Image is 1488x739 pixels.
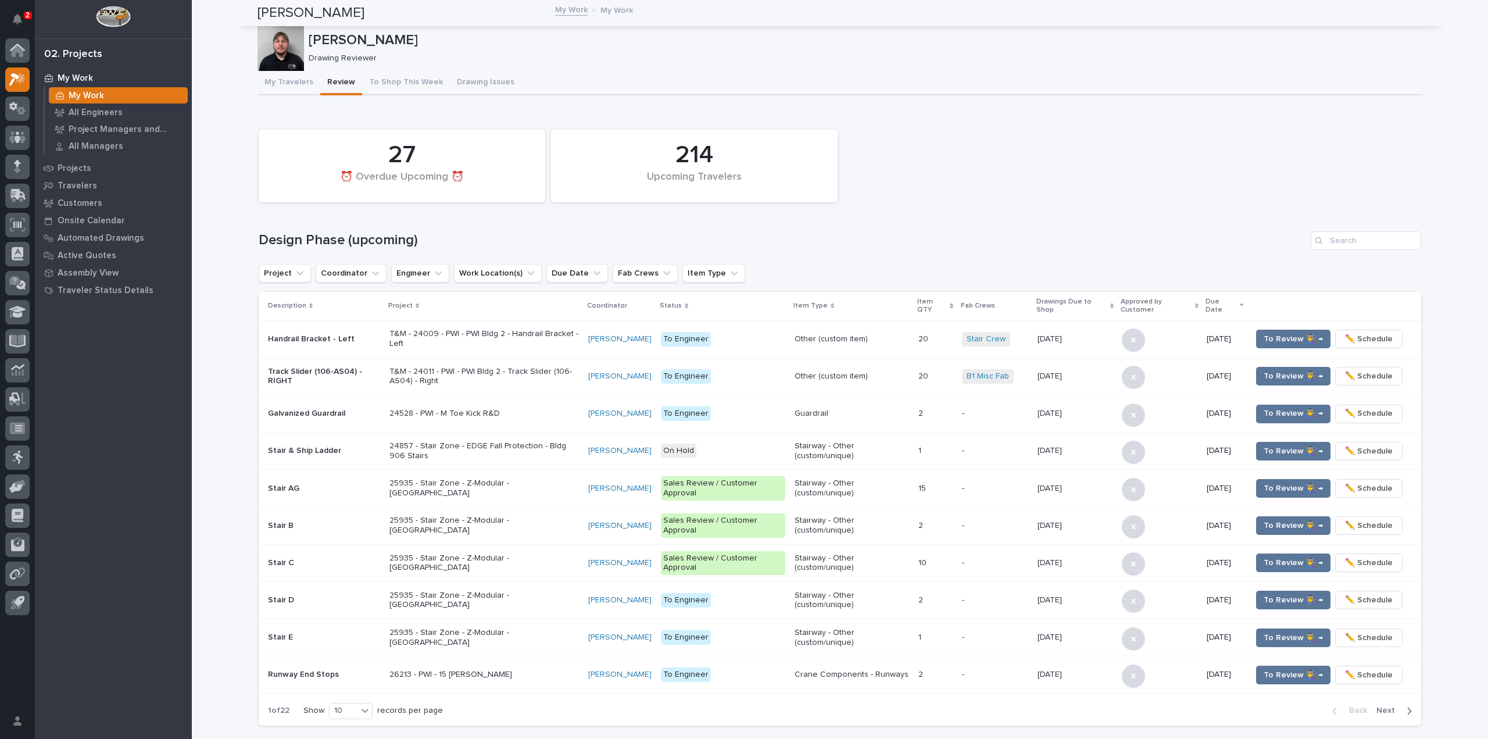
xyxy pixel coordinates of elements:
[1038,593,1064,605] p: [DATE]
[1038,556,1064,568] p: [DATE]
[661,444,696,458] div: On Hold
[1256,629,1330,647] button: To Review 👨‍🏭 →
[259,470,1421,507] tr: Stair AG25935 - Stair Zone - Z-Modular - [GEOGRAPHIC_DATA][PERSON_NAME] Sales Review / Customer A...
[309,53,1414,63] p: Drawing Reviewer
[259,581,1421,619] tr: Stair D25935 - Stair Zone - Z-Modular - [GEOGRAPHIC_DATA][PERSON_NAME] To EngineerStairway - Othe...
[259,264,311,283] button: Project
[967,372,1009,381] a: B1 Misc Fab
[661,332,711,347] div: To Engineer
[1256,330,1330,348] button: To Review 👨‍🏭 →
[257,71,320,95] button: My Travelers
[316,264,387,283] button: Coordinator
[962,670,1028,680] p: -
[1206,295,1237,317] p: Due Date
[795,628,909,648] p: Stairway - Other (custom/unique)
[45,104,192,120] a: All Engineers
[268,670,380,680] p: Runway End Stops
[1264,556,1323,570] span: To Review 👨‍🏭 →
[962,409,1028,419] p: -
[588,670,652,680] a: [PERSON_NAME]
[268,299,306,312] p: Description
[918,630,924,642] p: 1
[1256,479,1330,498] button: To Review 👨‍🏭 →
[1264,406,1323,420] span: To Review 👨‍🏭 →
[1256,442,1330,460] button: To Review 👨‍🏭 →
[918,369,931,381] p: 20
[967,334,1006,344] a: Stair Crew
[918,667,925,680] p: 2
[1038,406,1064,419] p: [DATE]
[1335,666,1403,684] button: ✏️ Schedule
[389,628,579,648] p: 25935 - Stair Zone - Z-Modular - [GEOGRAPHIC_DATA]
[1264,481,1323,495] span: To Review 👨‍🏭 →
[268,446,380,456] p: Stair & Ship Ladder
[795,441,909,461] p: Stairway - Other (custom/unique)
[268,484,380,494] p: Stair AG
[661,593,711,608] div: To Engineer
[259,619,1421,656] tr: Stair E25935 - Stair Zone - Z-Modular - [GEOGRAPHIC_DATA][PERSON_NAME] To EngineerStairway - Othe...
[555,2,588,16] a: My Work
[35,177,192,194] a: Travelers
[1335,479,1403,498] button: ✏️ Schedule
[268,595,380,605] p: Stair D
[1256,554,1330,572] button: To Review 👨‍🏭 →
[69,141,123,152] p: All Managers
[259,656,1421,694] tr: Runway End Stops26213 - PWI - 15 [PERSON_NAME][PERSON_NAME] To EngineerCrane Components - Runways...
[661,406,711,421] div: To Engineer
[1345,406,1393,420] span: ✏️ Schedule
[35,264,192,281] a: Assembly View
[571,171,818,195] div: Upcoming Travelers
[588,372,652,381] a: [PERSON_NAME]
[377,706,443,716] p: records per page
[1207,446,1242,456] p: [DATE]
[35,281,192,299] a: Traveler Status Details
[58,268,119,279] p: Assembly View
[268,558,380,568] p: Stair C
[1335,330,1403,348] button: ✏️ Schedule
[268,334,380,344] p: Handrail Bracket - Left
[5,7,30,31] button: Notifications
[1345,556,1393,570] span: ✏️ Schedule
[918,444,924,456] p: 1
[1256,516,1330,535] button: To Review 👨‍🏭 →
[1264,369,1323,383] span: To Review 👨‍🏭 →
[661,476,785,501] div: Sales Review / Customer Approval
[1038,481,1064,494] p: [DATE]
[454,264,542,283] button: Work Location(s)
[661,369,711,384] div: To Engineer
[795,670,909,680] p: Crane Components - Runways
[1207,372,1242,381] p: [DATE]
[1207,558,1242,568] p: [DATE]
[44,48,102,61] div: 02. Projects
[388,299,413,312] p: Project
[918,593,925,605] p: 2
[35,212,192,229] a: Onsite Calendar
[1264,332,1323,346] span: To Review 👨‍🏭 →
[259,544,1421,581] tr: Stair C25935 - Stair Zone - Z-Modular - [GEOGRAPHIC_DATA][PERSON_NAME] Sales Review / Customer Ap...
[35,194,192,212] a: Customers
[962,633,1028,642] p: -
[1038,369,1064,381] p: [DATE]
[1207,670,1242,680] p: [DATE]
[1038,332,1064,344] p: [DATE]
[303,706,324,716] p: Show
[1345,444,1393,458] span: ✏️ Schedule
[1345,481,1393,495] span: ✏️ Schedule
[1256,367,1330,385] button: To Review 👨‍🏭 →
[58,198,102,209] p: Customers
[918,481,928,494] p: 15
[35,159,192,177] a: Projects
[58,233,144,244] p: Automated Drawings
[1323,705,1372,716] button: Back
[588,595,652,605] a: [PERSON_NAME]
[682,264,745,283] button: Item Type
[588,446,652,456] a: [PERSON_NAME]
[1121,295,1192,317] p: Approved by Customer
[795,591,909,611] p: Stairway - Other (custom/unique)
[1036,295,1107,317] p: Drawings Due to Shop
[1345,369,1393,383] span: ✏️ Schedule
[1256,591,1330,609] button: To Review 👨‍🏭 →
[1038,630,1064,642] p: [DATE]
[389,554,579,573] p: 25935 - Stair Zone - Z-Modular - [GEOGRAPHIC_DATA]
[793,299,828,312] p: Item Type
